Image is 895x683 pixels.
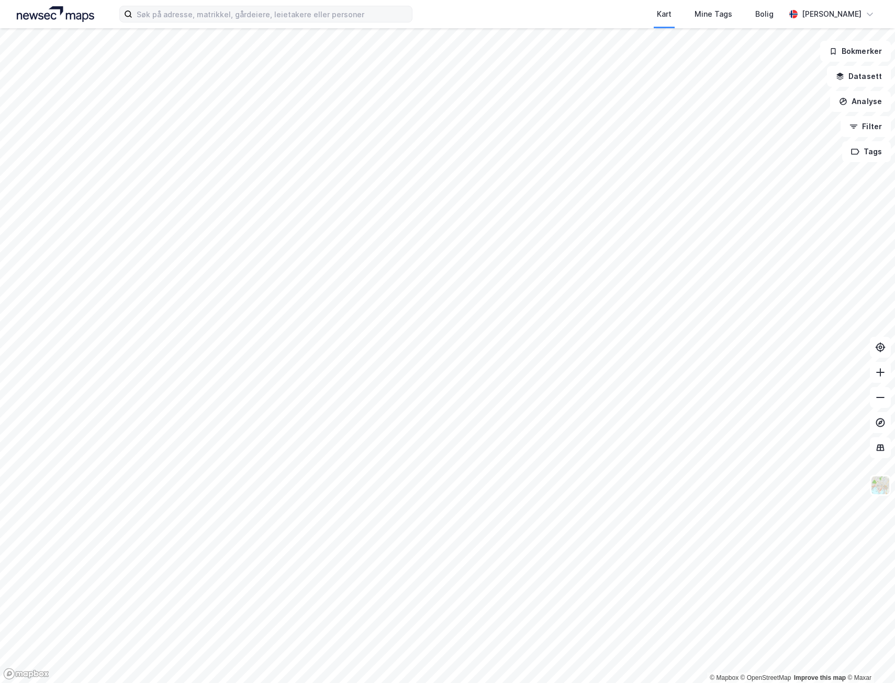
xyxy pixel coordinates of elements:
[802,8,862,20] div: [PERSON_NAME]
[695,8,732,20] div: Mine Tags
[132,6,412,22] input: Søk på adresse, matrikkel, gårdeiere, leietakere eller personer
[17,6,94,22] img: logo.a4113a55bc3d86da70a041830d287a7e.svg
[657,8,672,20] div: Kart
[843,633,895,683] iframe: Chat Widget
[843,633,895,683] div: Kontrollprogram for chat
[755,8,774,20] div: Bolig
